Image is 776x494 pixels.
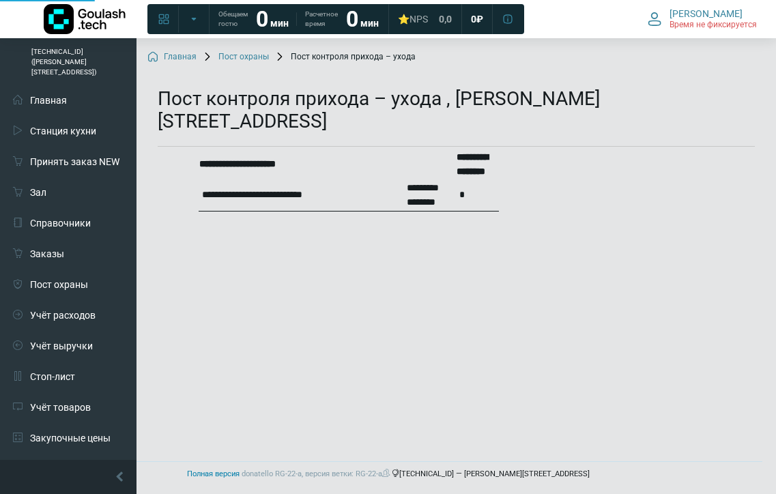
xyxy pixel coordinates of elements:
[274,52,416,63] span: Пост контроля прихода – ухода
[14,461,762,487] footer: [TECHNICAL_ID] — [PERSON_NAME][STREET_ADDRESS]
[202,52,269,63] a: Пост охраны
[471,13,476,25] span: 0
[147,52,197,63] a: Главная
[409,14,428,25] span: NPS
[158,87,755,133] h1: Пост контроля прихода – ухода , [PERSON_NAME][STREET_ADDRESS]
[305,10,338,29] span: Расчетное время
[242,469,392,478] span: donatello RG-22-a, версия ветки: RG-22-a
[670,8,743,20] span: [PERSON_NAME]
[256,6,268,32] strong: 0
[346,6,358,32] strong: 0
[210,7,387,31] a: Обещаем гостю 0 мин Расчетное время 0 мин
[640,5,765,33] button: [PERSON_NAME] Время не фиксируется
[44,4,126,34] img: Логотип компании Goulash.tech
[476,13,483,25] span: ₽
[439,13,452,25] span: 0,0
[398,13,428,25] div: ⭐
[670,20,757,31] span: Время не фиксируется
[270,18,289,29] span: мин
[390,7,460,31] a: ⭐NPS 0,0
[187,469,240,478] a: Полная версия
[463,7,491,31] a: 0 ₽
[360,18,379,29] span: мин
[218,10,248,29] span: Обещаем гостю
